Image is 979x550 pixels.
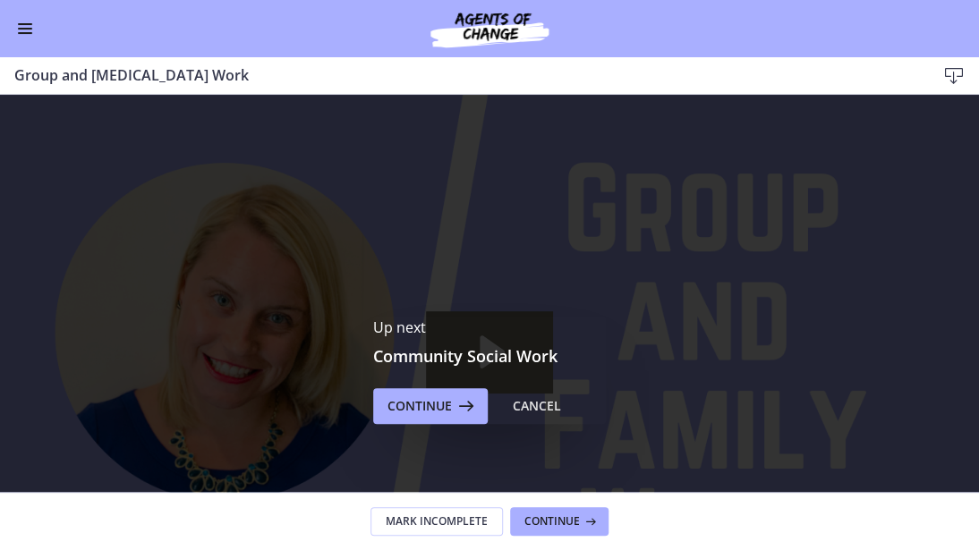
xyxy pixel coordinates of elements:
[382,7,597,50] img: Agents of Change
[938,515,979,550] button: Fullscreen
[373,388,488,424] button: Continue
[513,395,561,417] div: Cancel
[510,507,609,536] button: Continue
[856,515,898,550] button: Mute
[14,64,907,86] h3: Group and [MEDICAL_DATA] Work
[370,507,503,536] button: Mark Incomplete
[373,345,606,367] h3: Community Social Work
[898,515,939,550] button: Show settings menu
[373,317,606,338] p: Up next
[498,388,575,424] button: Cancel
[524,514,580,529] span: Continue
[387,395,452,417] span: Continue
[95,515,847,550] div: Playbar
[426,216,553,298] button: Play Video: cls57b8rkbac72sj77c0.mp4
[386,514,488,529] span: Mark Incomplete
[14,18,36,39] button: Enable menu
